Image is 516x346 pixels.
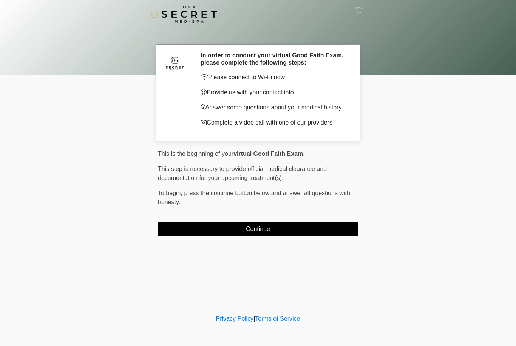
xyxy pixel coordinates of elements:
[216,315,254,322] a: Privacy Policy
[158,190,184,196] span: To begin,
[158,190,350,205] span: press the continue button below and answer all questions with honesty.
[164,52,186,74] img: Agent Avatar
[201,73,347,82] p: Please connect to Wi-Fi now
[152,27,364,41] h1: ‎ ‎
[201,103,347,112] p: Answer some questions about your medical history
[158,166,327,181] span: This step is necessary to provide official medical clearance and documentation for your upcoming ...
[158,151,233,157] span: This is the beginning of your
[303,151,304,157] span: .
[233,151,303,157] strong: virtual Good Faith Exam
[255,315,300,322] a: Terms of Service
[150,6,217,23] img: It's A Secret Med Spa Logo
[201,52,347,66] h2: In order to conduct your virtual Good Faith Exam, please complete the following steps:
[201,118,347,127] p: Complete a video call with one of our providers
[253,315,255,322] a: |
[201,88,347,97] p: Provide us with your contact info
[158,222,358,236] button: Continue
